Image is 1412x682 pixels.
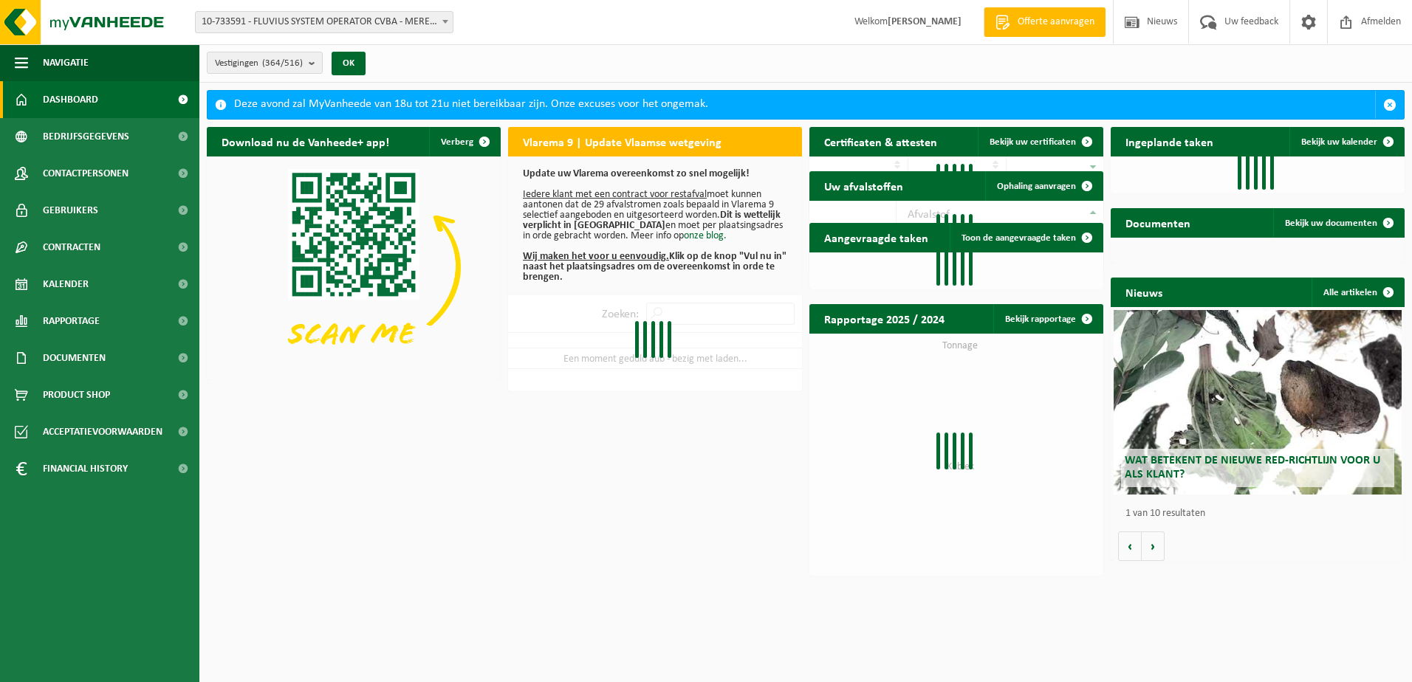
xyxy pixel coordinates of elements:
[888,16,962,27] strong: [PERSON_NAME]
[962,233,1076,243] span: Toon de aangevraagde taken
[523,189,707,200] u: Iedere klant met een contract voor restafval
[43,118,129,155] span: Bedrijfsgegevens
[215,52,303,75] span: Vestigingen
[978,127,1102,156] a: Bekijk uw certificaten
[523,168,750,179] b: Update uw Vlarema overeenkomst zo snel mogelijk!
[429,127,499,156] button: Verberg
[1285,218,1377,228] span: Bekijk uw documenten
[207,156,501,377] img: Download de VHEPlus App
[1014,15,1098,30] span: Offerte aanvragen
[1111,127,1228,156] h2: Ingeplande taken
[43,192,98,229] span: Gebruikers
[1111,278,1177,306] h2: Nieuws
[43,81,98,118] span: Dashboard
[43,413,162,450] span: Acceptatievoorwaarden
[43,229,100,266] span: Contracten
[262,58,303,68] count: (364/516)
[809,304,959,333] h2: Rapportage 2025 / 2024
[1142,531,1165,561] button: Volgende
[207,52,323,74] button: Vestigingen(364/516)
[809,223,943,252] h2: Aangevraagde taken
[196,12,453,32] span: 10-733591 - FLUVIUS SYSTEM OPERATOR CVBA - MERELBEKE-MELLE
[43,266,89,303] span: Kalender
[990,137,1076,147] span: Bekijk uw certificaten
[43,155,128,192] span: Contactpersonen
[809,171,918,200] h2: Uw afvalstoffen
[332,52,366,75] button: OK
[1125,455,1380,480] span: Wat betekent de nieuwe RED-richtlijn voor u als klant?
[984,7,1106,37] a: Offerte aanvragen
[1114,310,1402,495] a: Wat betekent de nieuwe RED-richtlijn voor u als klant?
[43,376,110,413] span: Product Shop
[1111,208,1205,237] h2: Documenten
[508,127,736,156] h2: Vlarema 9 | Update Vlaamse wetgeving
[1289,127,1403,156] a: Bekijk uw kalender
[997,182,1076,191] span: Ophaling aanvragen
[1301,137,1377,147] span: Bekijk uw kalender
[950,223,1102,252] a: Toon de aangevraagde taken
[1118,531,1142,561] button: Vorige
[207,127,404,156] h2: Download nu de Vanheede+ app!
[993,304,1102,334] a: Bekijk rapportage
[684,230,727,241] a: onze blog.
[523,251,669,262] u: Wij maken het voor u eenvoudig.
[234,91,1375,119] div: Deze avond zal MyVanheede van 18u tot 21u niet bereikbaar zijn. Onze excuses voor het ongemak.
[195,11,453,33] span: 10-733591 - FLUVIUS SYSTEM OPERATOR CVBA - MERELBEKE-MELLE
[523,251,786,283] b: Klik op de knop "Vul nu in" naast het plaatsingsadres om de overeenkomst in orde te brengen.
[523,210,781,231] b: Dit is wettelijk verplicht in [GEOGRAPHIC_DATA]
[523,169,787,283] p: moet kunnen aantonen dat de 29 afvalstromen zoals bepaald in Vlarema 9 selectief aangeboden en ui...
[1312,278,1403,307] a: Alle artikelen
[43,450,128,487] span: Financial History
[1273,208,1403,238] a: Bekijk uw documenten
[985,171,1102,201] a: Ophaling aanvragen
[43,44,89,81] span: Navigatie
[1125,509,1397,519] p: 1 van 10 resultaten
[441,137,473,147] span: Verberg
[43,303,100,340] span: Rapportage
[43,340,106,376] span: Documenten
[809,127,952,156] h2: Certificaten & attesten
